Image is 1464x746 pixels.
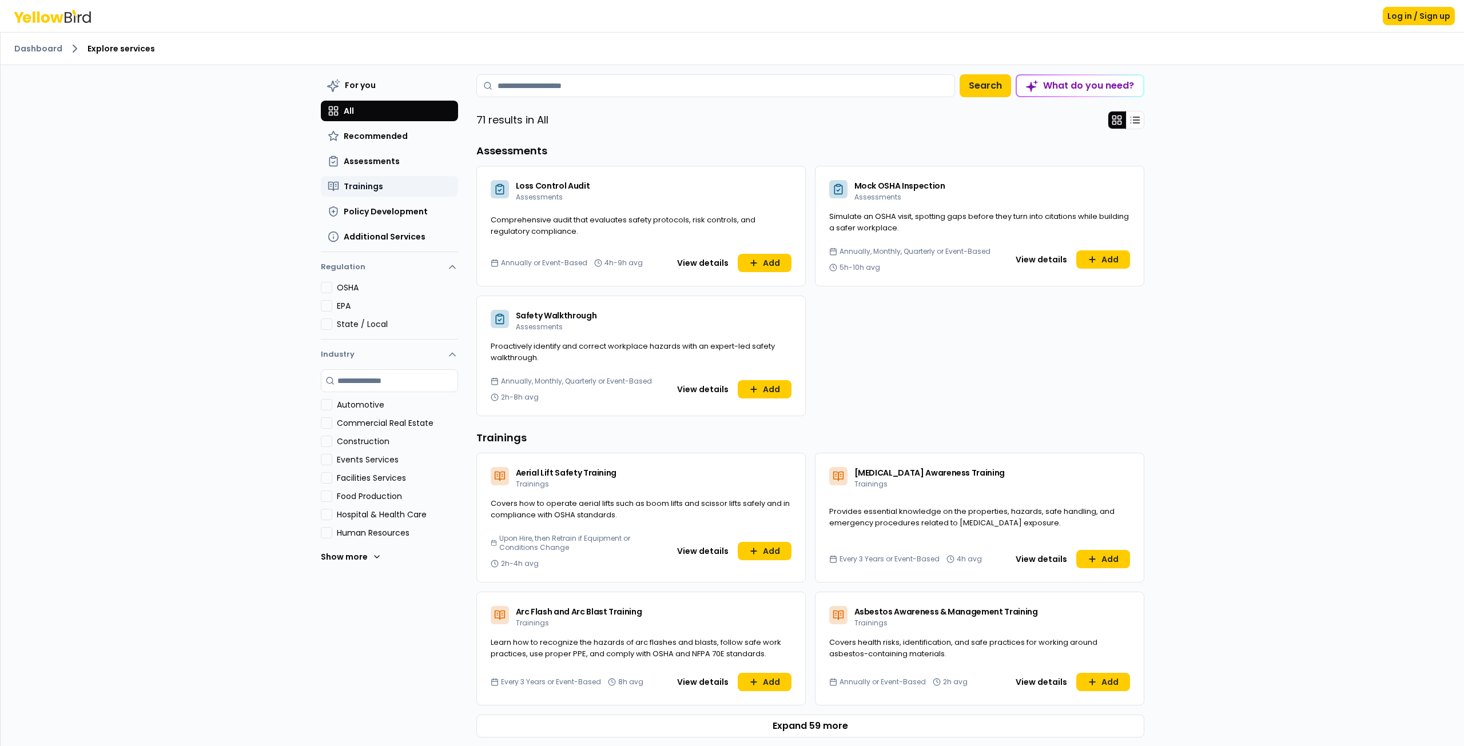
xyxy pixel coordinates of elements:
[476,143,1144,159] h3: Assessments
[337,417,458,429] label: Commercial Real Estate
[337,490,458,502] label: Food Production
[321,74,458,96] button: For you
[854,606,1038,617] span: Asbestos Awareness & Management Training
[491,498,790,520] span: Covers how to operate aerial lifts such as boom lifts and scissor lifts safely and in compliance ...
[337,436,458,447] label: Construction
[337,300,458,312] label: EPA
[501,677,601,687] span: Every 3 Years or Event-Based
[738,380,791,398] button: Add
[1016,74,1144,97] button: What do you need?
[738,542,791,560] button: Add
[840,677,926,687] span: Annually or Event-Based
[344,105,354,117] span: All
[476,112,548,128] p: 71 results in All
[14,42,1450,55] nav: breadcrumb
[943,677,968,687] span: 2h avg
[344,130,408,142] span: Recommended
[321,151,458,171] button: Assessments
[337,318,458,330] label: State / Local
[618,677,643,687] span: 8h avg
[1076,673,1130,691] button: Add
[337,509,458,520] label: Hospital & Health Care
[321,282,458,339] div: Regulation
[344,231,425,242] span: Additional Services
[337,399,458,410] label: Automotive
[476,430,1144,446] h3: Trainings
[854,192,901,202] span: Assessments
[321,126,458,146] button: Recommended
[829,211,1129,233] span: Simulate an OSHA visit, spotting gaps before they turn into citations while building a safer work...
[516,606,642,617] span: Arc Flash and Arc Blast Training
[337,527,458,538] label: Human Resources
[604,258,643,268] span: 4h-9h avg
[87,43,155,54] span: Explore services
[501,559,539,568] span: 2h-4h avg
[344,206,428,217] span: Policy Development
[337,454,458,465] label: Events Services
[321,176,458,197] button: Trainings
[516,322,563,332] span: Assessments
[670,673,735,691] button: View details
[321,545,381,568] button: Show more
[516,467,617,478] span: Aerial Lift Safety Training
[1017,75,1143,96] div: What do you need?
[840,263,880,272] span: 5h-10h avg
[829,506,1115,528] span: Provides essential knowledge on the properties, hazards, safe handling, and emergency procedures ...
[1009,250,1074,269] button: View details
[670,380,735,398] button: View details
[345,79,376,91] span: For you
[1383,7,1455,25] button: Log in / Sign up
[516,310,597,321] span: Safety Walkthrough
[499,534,666,552] span: Upon Hire, then Retrain if Equipment or Conditions Change
[321,340,458,369] button: Industry
[854,479,888,489] span: Trainings
[1076,250,1130,269] button: Add
[344,181,383,192] span: Trainings
[670,254,735,272] button: View details
[957,554,982,564] span: 4h avg
[337,472,458,484] label: Facilities Services
[670,542,735,560] button: View details
[491,214,755,237] span: Comprehensive audit that evaluates safety protocols, risk controls, and regulatory compliance.
[321,201,458,222] button: Policy Development
[1009,673,1074,691] button: View details
[501,377,652,386] span: Annually, Monthly, Quarterly or Event-Based
[14,43,62,54] a: Dashboard
[491,341,775,363] span: Proactively identify and correct workplace hazards with an expert-led safety walkthrough.
[344,155,400,167] span: Assessments
[1009,550,1074,568] button: View details
[516,618,549,628] span: Trainings
[738,254,791,272] button: Add
[854,467,1005,478] span: [MEDICAL_DATA] Awareness Training
[321,257,458,282] button: Regulation
[501,258,587,268] span: Annually or Event-Based
[840,554,940,564] span: Every 3 Years or Event-Based
[337,282,458,293] label: OSHA
[321,226,458,247] button: Additional Services
[840,247,990,256] span: Annually, Monthly, Quarterly or Event-Based
[738,673,791,691] button: Add
[1076,550,1130,568] button: Add
[501,393,539,402] span: 2h-8h avg
[321,369,458,577] div: Industry
[516,192,563,202] span: Assessments
[960,74,1011,97] button: Search
[476,715,1144,737] button: Expand 59 more
[854,618,888,628] span: Trainings
[491,637,781,659] span: Learn how to recognize the hazards of arc flashes and blasts, follow safe work practices, use pro...
[829,637,1097,659] span: Covers health risks, identification, and safe practices for working around asbestos-containing ma...
[516,479,549,489] span: Trainings
[854,180,945,192] span: Mock OSHA Inspection
[516,180,590,192] span: Loss Control Audit
[321,101,458,121] button: All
